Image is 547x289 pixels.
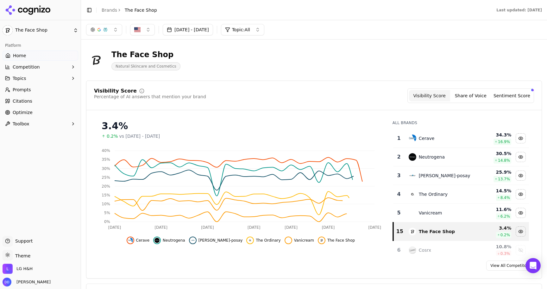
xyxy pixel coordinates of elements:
[516,133,526,143] button: Hide cerave data
[13,52,26,59] span: Home
[108,225,121,230] tspan: [DATE]
[500,214,510,219] span: 6.2 %
[322,225,335,230] tspan: [DATE]
[201,225,214,230] tspan: [DATE]
[102,157,110,162] tspan: 35%
[13,238,33,244] span: Support
[516,208,526,218] button: Hide vanicream data
[319,238,324,243] img: the face shop
[13,121,29,127] span: Toolbox
[13,109,33,116] span: Optimize
[102,166,110,171] tspan: 30%
[393,166,529,185] tr: 3la roche-posay[PERSON_NAME]-posay25.9%13.7%Hide la roche-posay data
[525,258,541,273] div: Open Intercom Messenger
[476,188,511,194] div: 14.5 %
[476,169,511,175] div: 25.9 %
[285,237,314,244] button: Hide vanicream data
[102,193,110,197] tspan: 15%
[516,245,526,255] button: Show cosrx data
[419,191,448,197] div: The Ordinary
[3,51,78,61] a: Home
[13,87,31,93] span: Prompts
[393,241,529,260] tr: 6cosrxCosrx10.8%0.3%Show cosrx data
[128,238,133,243] img: cerave
[111,50,180,60] div: The Face Shop
[498,139,510,144] span: 16.9 %
[396,135,402,142] div: 1
[286,238,291,243] img: vanicream
[396,209,402,217] div: 5
[396,190,402,198] div: 4
[285,225,298,230] tspan: [DATE]
[86,50,106,70] img: The Face Shop
[396,172,402,179] div: 3
[14,279,51,285] span: [PERSON_NAME]
[450,90,491,101] button: Share of Voice
[368,225,381,230] tspan: [DATE]
[256,238,280,243] span: The Ordinary
[409,135,416,142] img: cerave
[393,129,529,148] tr: 1ceraveCerave34.3%16.9%Hide cerave data
[16,266,33,272] span: LG H&H
[94,93,206,100] div: Percentage of AI answers that mention your brand
[419,154,445,160] div: Neutrogena
[3,96,78,106] a: Citations
[246,237,280,244] button: Hide the ordinary data
[3,25,13,35] img: The Face Shop
[294,238,314,243] span: Vanicream
[516,226,526,237] button: Hide the face shop data
[476,225,511,231] div: 3.4 %
[486,261,534,271] a: View All Competitors
[396,153,402,161] div: 2
[111,62,180,70] span: Natural Skincare and Cosmetics
[396,228,402,235] div: 15
[419,228,455,235] div: The Face Shop
[104,220,110,224] tspan: 0%
[327,238,355,243] span: The Face Shop
[153,237,185,244] button: Hide neutrogena data
[248,238,253,243] img: the ordinary
[409,246,416,254] img: cosrx
[500,232,510,238] span: 0.2 %
[127,237,150,244] button: Hide cerave data
[102,148,110,153] tspan: 40%
[496,8,542,13] div: Last updated: [DATE]
[409,209,416,217] img: vanicream
[393,222,529,241] tr: 15the face shopThe Face Shop3.4%0.2%Hide the face shop data
[102,120,380,132] div: 3.4%
[393,185,529,204] tr: 4the ordinaryThe Ordinary14.5%8.4%Hide the ordinary data
[3,119,78,129] button: Toolbox
[419,247,431,253] div: Cosrx
[476,244,511,250] div: 10.8 %
[3,40,78,51] div: Platform
[134,27,141,33] img: US
[516,152,526,162] button: Hide neutrogena data
[476,150,511,157] div: 30.5 %
[396,246,402,254] div: 6
[419,210,442,216] div: Vanicream
[154,225,167,230] tspan: [DATE]
[102,184,110,189] tspan: 20%
[409,228,416,235] img: the face shop
[3,264,33,274] button: Open organization switcher
[198,238,243,243] span: [PERSON_NAME]-posay
[119,133,160,139] span: vs [DATE] - [DATE]
[102,7,157,13] nav: breadcrumb
[476,132,511,138] div: 34.3 %
[102,175,110,180] tspan: 25%
[13,98,32,104] span: Citations
[3,107,78,117] a: Optimize
[409,190,416,198] img: the ordinary
[318,237,355,244] button: Hide the face shop data
[3,62,78,72] button: Competition
[393,148,529,166] tr: 2neutrogenaNeutrogena30.5%14.8%Hide neutrogena data
[516,171,526,181] button: Hide la roche-posay data
[13,253,30,258] span: Theme
[476,206,511,213] div: 11.6 %
[3,278,11,286] img: Dmitry Dobrenko
[136,238,150,243] span: Cerave
[409,90,450,101] button: Visibility Score
[13,64,40,70] span: Competition
[491,90,532,101] button: Sentiment Score
[189,237,243,244] button: Hide la roche-posay data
